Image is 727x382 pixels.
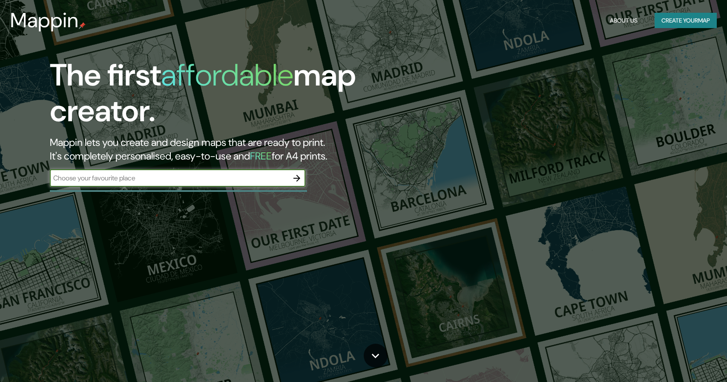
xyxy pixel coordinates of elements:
button: Create yourmap [655,13,717,29]
h2: Mappin lets you create and design maps that are ready to print. It's completely personalised, eas... [50,136,414,163]
input: Choose your favourite place [50,173,288,183]
h1: The first map creator. [50,57,414,136]
h1: affordable [161,55,293,95]
h5: FREE [250,149,272,162]
h3: Mappin [10,9,79,32]
button: About Us [606,13,641,29]
img: mappin-pin [79,22,86,29]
